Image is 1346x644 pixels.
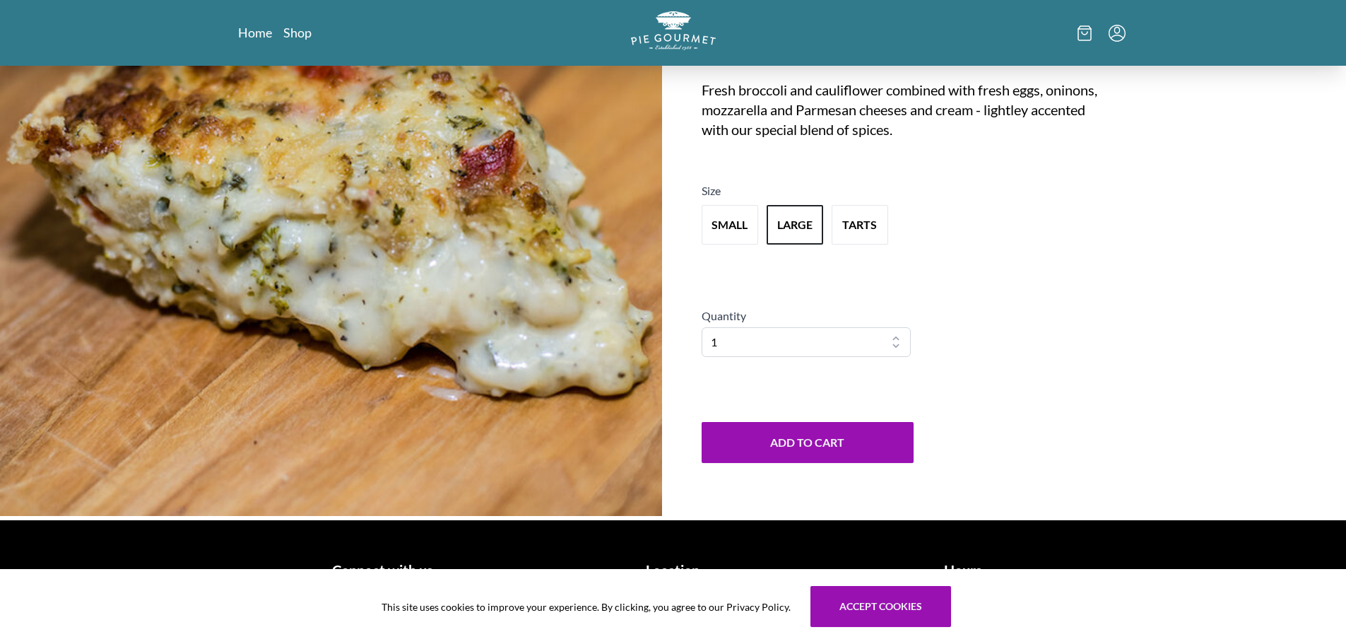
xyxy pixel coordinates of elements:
[702,309,746,322] span: Quantity
[244,560,523,581] h1: Connect with us
[702,80,1109,139] div: Fresh broccoli and cauliflower combined with fresh eggs, oninons, mozzarella and Parmesan cheeses...
[702,205,758,245] button: Variant Swatch
[702,422,914,463] button: Add to Cart
[238,24,272,41] a: Home
[767,205,823,245] button: Variant Swatch
[631,11,716,54] a: Logo
[824,560,1103,581] h1: Hours
[382,599,791,614] span: This site uses cookies to improve your experience. By clicking, you agree to our Privacy Policy.
[283,24,312,41] a: Shop
[832,205,888,245] button: Variant Swatch
[631,11,716,50] img: logo
[702,184,721,197] span: Size
[533,560,813,581] h1: Location
[810,586,951,627] button: Accept cookies
[1109,25,1126,42] button: Menu
[702,327,911,357] select: Quantity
